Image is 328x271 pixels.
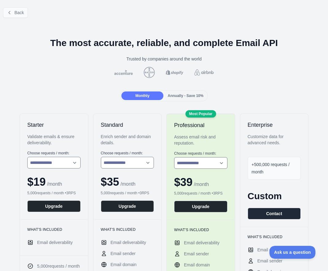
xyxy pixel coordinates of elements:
[269,246,316,259] iframe: Toggle Customer Support
[248,234,301,239] h3: What's included
[184,240,219,246] span: Email deliverability
[257,258,283,264] span: Email sender
[111,239,146,246] span: Email deliverability
[101,227,154,232] h3: What's included
[37,239,73,246] span: Email deliverability
[257,247,293,253] span: Email deliverability
[174,227,227,232] h3: What's included
[184,251,209,257] span: Email sender
[111,250,136,257] span: Email sender
[27,227,81,232] h3: What's included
